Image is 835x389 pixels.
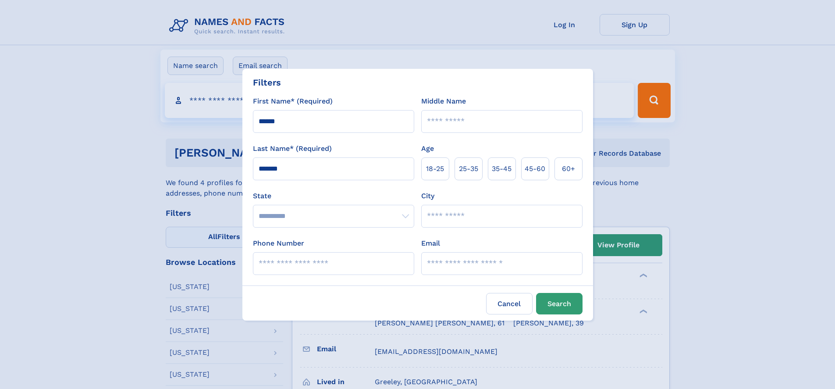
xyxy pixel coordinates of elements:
[562,164,575,174] span: 60+
[421,143,434,154] label: Age
[253,76,281,89] div: Filters
[253,96,333,107] label: First Name* (Required)
[459,164,478,174] span: 25‑35
[486,293,533,314] label: Cancel
[253,143,332,154] label: Last Name* (Required)
[426,164,444,174] span: 18‑25
[421,191,434,201] label: City
[525,164,545,174] span: 45‑60
[253,191,414,201] label: State
[421,238,440,249] label: Email
[536,293,583,314] button: Search
[492,164,512,174] span: 35‑45
[421,96,466,107] label: Middle Name
[253,238,304,249] label: Phone Number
